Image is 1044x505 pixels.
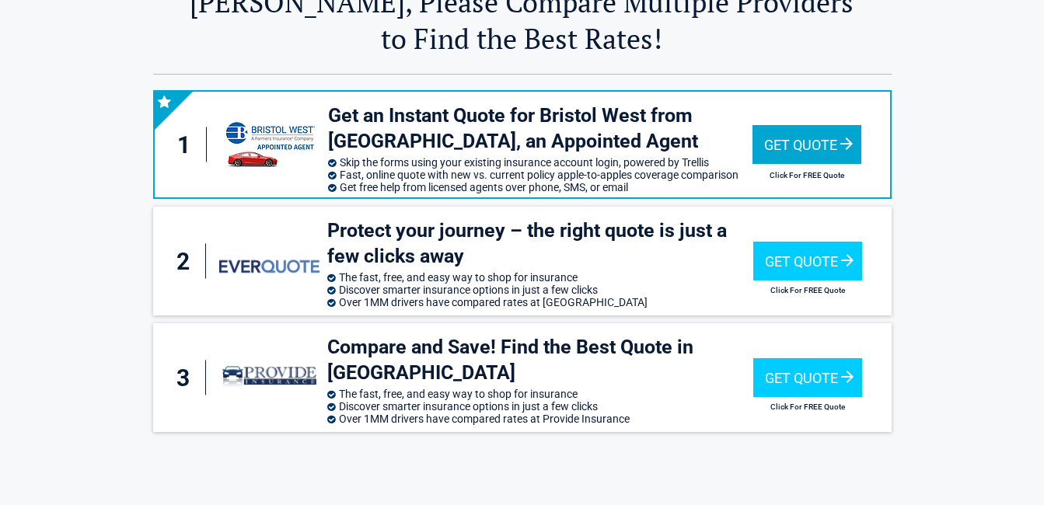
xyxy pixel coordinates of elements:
div: 3 [169,360,206,395]
h2: Click For FREE Quote [753,286,862,294]
li: Over 1MM drivers have compared rates at Provide Insurance [327,413,753,425]
li: The fast, free, and easy way to shop for insurance [327,271,753,284]
div: Get Quote [753,242,862,280]
div: Get Quote [752,125,861,164]
li: Discover smarter insurance options in just a few clicks [327,400,753,413]
h3: Get an Instant Quote for Bristol West from [GEOGRAPHIC_DATA], an Appointed Agent [328,103,752,154]
h3: Protect your journey – the right quote is just a few clicks away [327,218,753,269]
h2: Click For FREE Quote [752,171,861,179]
div: 2 [169,244,206,279]
h2: Click For FREE Quote [753,402,862,411]
li: The fast, free, and easy way to shop for insurance [327,388,753,400]
li: Discover smarter insurance options in just a few clicks [327,284,753,296]
li: Over 1MM drivers have compared rates at [GEOGRAPHIC_DATA] [327,296,753,308]
li: Get free help from licensed agents over phone, SMS, or email [328,181,752,193]
img: savvy's logo [224,118,317,171]
img: everquote's logo [219,259,319,273]
li: Skip the forms using your existing insurance account login, powered by Trellis [328,156,752,169]
div: 1 [170,127,208,162]
div: Get Quote [753,358,862,397]
img: provide-insurance's logo [219,353,319,402]
h3: Compare and Save! Find the Best Quote in [GEOGRAPHIC_DATA] [327,335,753,385]
li: Fast, online quote with new vs. current policy apple-to-apples coverage comparison [328,169,752,181]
